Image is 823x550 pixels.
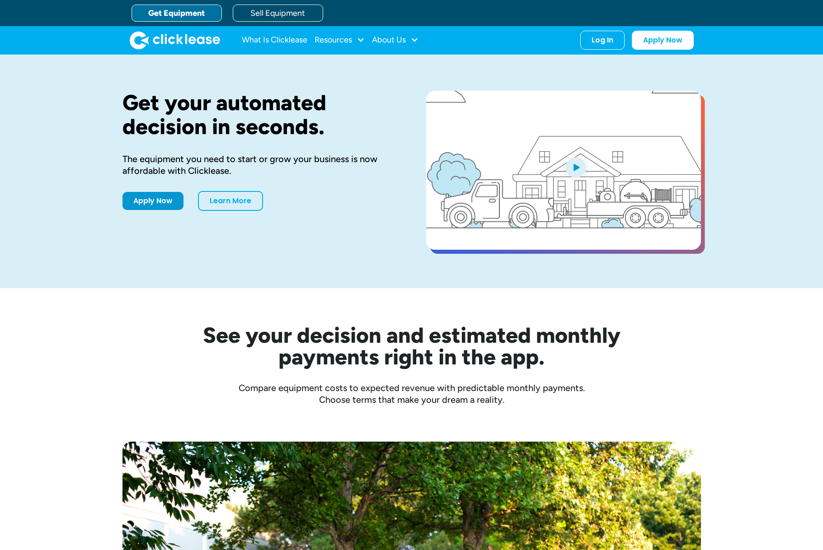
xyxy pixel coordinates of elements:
[592,36,613,45] div: Log In
[130,31,220,49] img: Clicklease logo
[122,192,183,210] a: Apply Now
[632,31,694,50] a: Apply Now
[233,5,323,22] a: Sell Equipment
[198,191,263,211] a: Learn More
[122,91,397,139] h1: Get your automated decision in seconds.
[426,91,701,250] a: open lightbox
[372,31,419,49] div: About Us
[242,31,307,49] a: What Is Clicklease
[130,31,220,49] a: home
[122,153,397,177] div: The equipment you need to start or grow your business is now affordable with Clicklease.
[315,31,365,49] div: Resources
[564,154,588,180] img: Blue play button logo on a light blue circular background
[132,5,222,22] a: Get Equipment
[122,382,701,406] div: Compare equipment costs to expected revenue with predictable monthly payments. Choose terms that ...
[159,324,665,368] h2: See your decision and estimated monthly payments right in the app.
